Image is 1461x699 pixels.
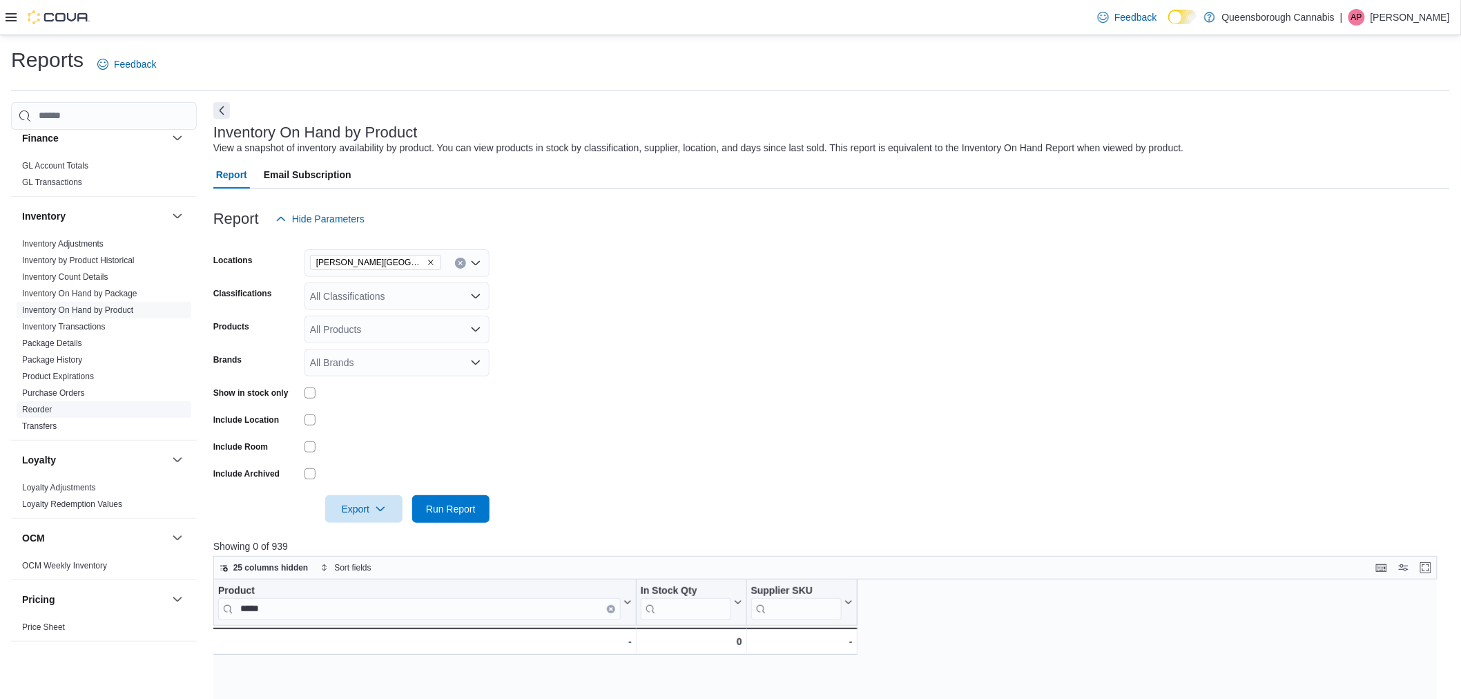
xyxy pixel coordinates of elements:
[213,441,268,452] label: Include Room
[22,160,88,171] span: GL Account Totals
[1222,9,1335,26] p: Queensborough Cannabis
[22,178,82,187] a: GL Transactions
[22,453,166,467] button: Loyalty
[11,236,197,440] div: Inventory
[218,584,621,597] div: Product
[11,479,197,518] div: Loyalty
[213,387,289,399] label: Show in stock only
[22,305,133,315] a: Inventory On Hand by Product
[1395,559,1412,576] button: Display options
[751,584,841,597] div: Supplier SKU
[22,421,57,431] a: Transfers
[22,131,166,145] button: Finance
[169,452,186,468] button: Loyalty
[22,453,56,467] h3: Loyalty
[11,157,197,196] div: Finance
[22,256,135,265] a: Inventory by Product Historical
[292,212,365,226] span: Hide Parameters
[22,531,45,545] h3: OCM
[214,559,314,576] button: 25 columns hidden
[641,633,742,650] div: 0
[470,357,481,368] button: Open list of options
[213,321,249,332] label: Products
[455,258,466,269] button: Clear input
[213,468,280,479] label: Include Archived
[169,653,186,669] button: Products
[334,562,371,573] span: Sort fields
[22,338,82,349] span: Package Details
[213,102,230,119] button: Next
[427,258,435,267] button: Remove Scott 72 Centre from selection in this group
[22,272,108,282] a: Inventory Count Details
[325,495,403,523] button: Export
[22,354,82,365] span: Package History
[114,57,156,71] span: Feedback
[22,593,166,606] button: Pricing
[22,531,166,545] button: OCM
[22,271,108,283] span: Inventory Count Details
[22,622,65,633] span: Price Sheet
[213,414,279,425] label: Include Location
[169,208,186,224] button: Inventory
[22,499,122,509] a: Loyalty Redemption Values
[751,584,841,620] div: Supplier SKU
[22,387,85,399] span: Purchase Orders
[22,483,96,492] a: Loyalty Adjustments
[28,10,90,24] img: Cova
[22,238,104,249] span: Inventory Adjustments
[213,539,1450,553] p: Showing 0 of 939
[22,338,82,348] a: Package Details
[213,354,242,365] label: Brands
[22,561,107,571] a: OCM Weekly Inventory
[641,584,731,620] div: In Stock Qty
[22,355,82,365] a: Package History
[22,388,85,398] a: Purchase Orders
[217,633,632,650] div: -
[213,255,253,266] label: Locations
[22,161,88,171] a: GL Account Totals
[22,305,133,316] span: Inventory On Hand by Product
[1348,9,1365,26] div: April Petrie
[751,584,852,620] button: Supplier SKU
[22,209,66,223] h3: Inventory
[218,584,621,620] div: Product
[641,584,742,620] button: In Stock Qty
[22,288,137,299] span: Inventory On Hand by Package
[1168,10,1197,24] input: Dark Mode
[607,604,615,613] button: Clear input
[1351,9,1362,26] span: AP
[22,131,59,145] h3: Finance
[1418,559,1434,576] button: Enter fullscreen
[22,372,94,381] a: Product Expirations
[213,141,1184,155] div: View a snapshot of inventory availability by product. You can view products in stock by classific...
[92,50,162,78] a: Feedback
[169,591,186,608] button: Pricing
[233,562,309,573] span: 25 columns hidden
[22,177,82,188] span: GL Transactions
[169,130,186,146] button: Finance
[22,239,104,249] a: Inventory Adjustments
[470,258,481,269] button: Open list of options
[22,482,96,493] span: Loyalty Adjustments
[169,530,186,546] button: OCM
[218,584,632,620] button: ProductClear input
[11,619,197,641] div: Pricing
[470,324,481,335] button: Open list of options
[412,495,490,523] button: Run Report
[22,209,166,223] button: Inventory
[213,288,272,299] label: Classifications
[22,371,94,382] span: Product Expirations
[213,211,259,227] h3: Report
[426,502,476,516] span: Run Report
[1114,10,1157,24] span: Feedback
[216,161,247,189] span: Report
[22,255,135,266] span: Inventory by Product Historical
[22,405,52,414] a: Reorder
[310,255,441,270] span: Scott 72 Centre
[22,499,122,510] span: Loyalty Redemption Values
[22,321,106,332] span: Inventory Transactions
[22,593,55,606] h3: Pricing
[315,559,376,576] button: Sort fields
[1373,559,1390,576] button: Keyboard shortcuts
